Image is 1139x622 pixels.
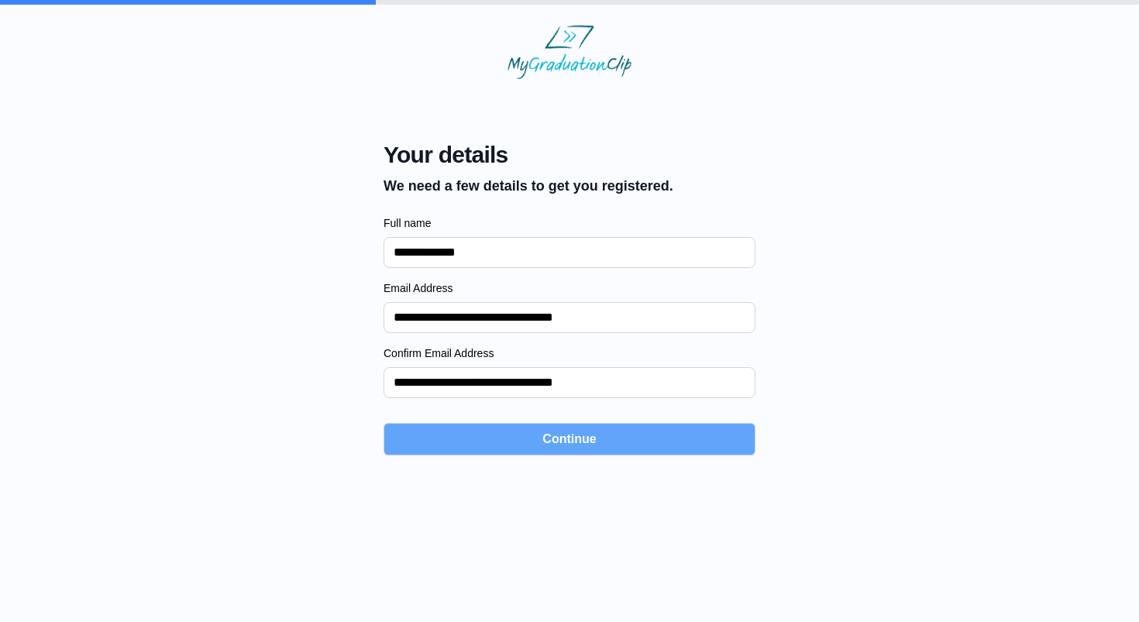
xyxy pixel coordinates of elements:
label: Email Address [384,280,755,296]
img: MyGraduationClip [508,25,631,79]
label: Confirm Email Address [384,345,755,361]
button: Continue [384,423,755,455]
span: Your details [384,141,673,169]
label: Full name [384,215,755,231]
p: We need a few details to get you registered. [384,175,673,197]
